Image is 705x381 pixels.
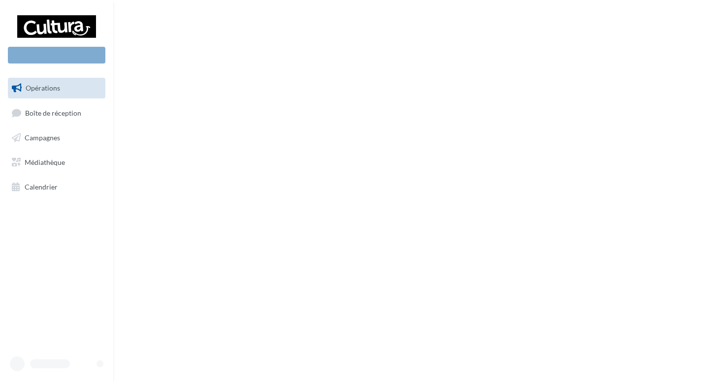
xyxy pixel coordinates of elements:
a: Médiathèque [6,152,107,173]
a: Opérations [6,78,107,98]
div: Nouvelle campagne [8,47,105,63]
span: Calendrier [25,182,58,190]
a: Campagnes [6,127,107,148]
a: Boîte de réception [6,102,107,124]
span: Opérations [26,84,60,92]
span: Médiathèque [25,158,65,166]
span: Campagnes [25,133,60,142]
a: Calendrier [6,177,107,197]
span: Boîte de réception [25,108,81,117]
